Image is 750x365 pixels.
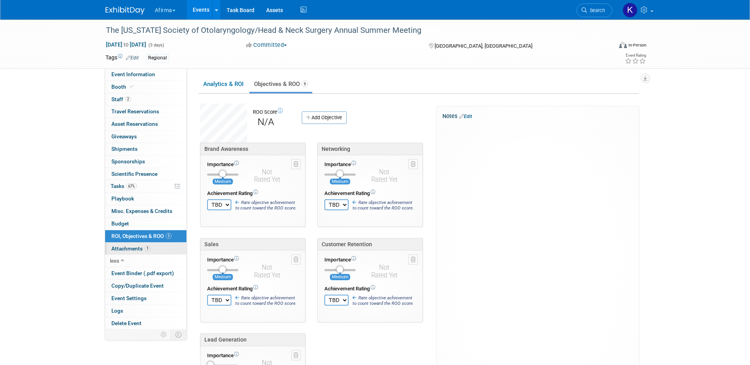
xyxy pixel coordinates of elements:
span: 5 [302,81,308,87]
a: Edit [126,55,139,61]
a: Edit [459,114,472,119]
img: Keirsten Davis [623,3,637,18]
div: Achievement Rating [324,285,416,293]
span: Shipments [111,146,138,152]
span: Asset Reservations [111,121,158,127]
span: Search [587,7,605,13]
div: Importance [324,161,364,168]
div: Importance [207,352,247,360]
span: ROI, Objectives & ROO [111,233,172,239]
span: Copy/Duplicate Event [111,283,164,289]
div: Sales [204,241,301,248]
a: Add Objective [302,111,347,124]
div: In-Person [628,42,646,48]
span: 2 [125,96,131,102]
button: Committed [243,41,290,49]
span: Event Information [111,71,155,77]
div: Customer Retention [322,241,419,248]
a: Misc. Expenses & Credits [105,205,186,217]
i: Remove Objective [411,161,415,167]
span: Misc. Expenses & Credits [111,208,172,214]
div: Rated Yet [364,272,405,279]
div: N/A [254,116,278,128]
i: Remove Objective [294,352,298,358]
div: Event Format [566,41,647,52]
span: Delete Event [111,320,141,326]
div: Not [364,168,405,176]
div: ROO Score [253,109,283,116]
a: Search [576,4,612,17]
a: Asset Reservations [105,118,186,130]
span: Medium [213,179,233,185]
div: Networking [322,145,419,152]
a: Objectives & ROO5 [249,77,312,92]
td: Toggle Event Tabs [170,329,186,340]
div: Rated Yet [247,176,287,184]
span: Budget [111,220,129,227]
img: ExhibitDay [106,7,145,14]
a: Budget [105,218,186,230]
span: Staff [111,96,131,102]
div: Achievement Rating [207,285,299,293]
div: The [US_STATE] Society of Otolaryngology/Head & Neck Surgery Annual Summer Meeting [103,23,601,38]
span: [GEOGRAPHIC_DATA], [GEOGRAPHIC_DATA] [435,43,532,49]
i: Remove Objective [294,257,298,262]
span: [DATE] [DATE] [106,41,147,48]
div: Importance [207,161,247,168]
a: Scientific Presence [105,168,186,180]
span: Event Settings [111,295,147,301]
div: Achievement Rating [324,190,416,197]
span: Event Binder (.pdf export) [111,270,174,276]
span: Rate objective achievement to count toward the ROO score. [235,295,297,306]
div: Regional [146,54,169,62]
a: Logs [105,305,186,317]
span: to [122,41,130,48]
div: Importance [207,256,247,264]
span: Tasks [111,183,137,189]
a: Staff2 [105,93,186,106]
a: ROI, Objectives & ROO5 [105,230,186,242]
span: Attachments [111,245,150,252]
img: Format-Inperson.png [619,42,627,48]
span: less [110,258,119,264]
a: Event Binder (.pdf export) [105,267,186,279]
a: Analytics & ROI [199,77,248,92]
span: Giveaways [111,133,137,140]
a: Giveaways [105,131,186,143]
div: Brand Awareness [204,145,301,152]
div: Event Rating [625,54,646,57]
a: Playbook [105,193,186,205]
i: Remove Objective [411,257,415,262]
a: Attachments1 [105,243,186,255]
td: Personalize Event Tab Strip [157,329,171,340]
i: Remove Objective [294,161,298,167]
div: Rated Yet [247,272,287,279]
span: 1 [145,245,150,251]
a: Tasks67% [105,180,186,192]
div: Importance [324,256,364,264]
a: Event Settings [105,292,186,304]
span: Scientific Presence [111,171,158,177]
div: Achievement Rating [207,190,299,197]
span: (3 days) [148,43,164,48]
span: Logs [111,308,123,314]
a: less [105,255,186,267]
a: Copy/Duplicate Event [105,280,186,292]
span: Medium [330,179,350,185]
a: Delete Event [105,317,186,329]
td: Tags [106,54,139,63]
span: Playbook [111,195,134,202]
span: 5 [166,233,172,239]
div: Lead Generation [204,336,301,343]
div: Not [364,264,405,272]
span: 67% [126,183,137,189]
a: Shipments [105,143,186,155]
span: Travel Reservations [111,108,159,115]
span: Sponsorships [111,158,145,165]
div: Rated Yet [364,176,405,184]
i: Booth reservation complete [130,84,134,89]
a: Travel Reservations [105,106,186,118]
div: Not [247,168,287,176]
span: Medium [213,274,233,280]
span: Rate objective achievement to count toward the ROO score. [353,295,414,306]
